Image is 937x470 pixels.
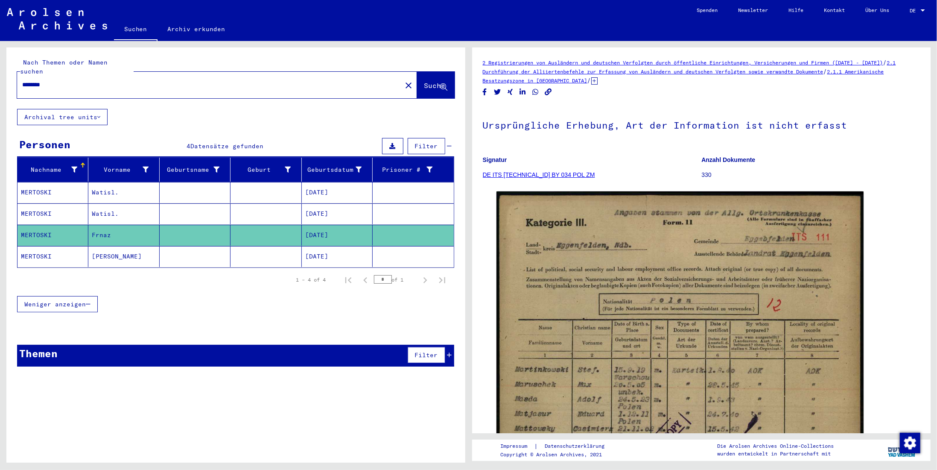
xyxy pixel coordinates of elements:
[234,165,290,174] div: Geburt‏
[480,87,489,97] button: Share on Facebook
[424,81,446,90] span: Suche
[374,276,417,284] div: of 1
[357,271,374,288] button: Previous page
[88,225,159,246] mat-cell: Frnaz
[900,433,920,453] img: Zustimmung ändern
[305,165,362,174] div: Geburtsdatum
[88,158,159,182] mat-header-cell: Vorname
[376,163,443,176] div: Prisoner #
[408,138,445,154] button: Filter
[701,170,920,179] p: 330
[19,346,58,361] div: Themen
[88,182,159,203] mat-cell: Watisl.
[483,156,507,163] b: Signatur
[234,163,301,176] div: Geburt‏
[483,59,883,66] a: 2 Registrierungen von Ausländern und deutschen Verfolgten durch öffentliche Einrichtungen, Versic...
[506,87,515,97] button: Share on Xing
[501,442,534,451] a: Impressum
[373,158,453,182] mat-header-cell: Prisoner #
[501,451,615,458] p: Copyright © Arolsen Archives, 2021
[160,158,231,182] mat-header-cell: Geburtsname
[400,76,417,94] button: Clear
[718,450,834,458] p: wurden entwickelt in Partnerschaft mit
[340,271,357,288] button: First page
[88,246,159,267] mat-cell: [PERSON_NAME]
[493,87,502,97] button: Share on Twitter
[910,8,919,14] span: DE
[302,246,373,267] mat-cell: [DATE]
[538,442,615,451] a: Datenschutzerklärung
[21,165,77,174] div: Nachname
[163,163,230,176] div: Geburtsname
[18,158,88,182] mat-header-cell: Nachname
[114,19,158,41] a: Suchen
[231,158,301,182] mat-header-cell: Geburt‏
[403,80,414,91] mat-icon: close
[187,142,190,150] span: 4
[483,106,920,143] h1: Ursprüngliche Erhebung, Art der Information ist nicht erfasst
[17,296,98,312] button: Weniger anzeigen
[17,109,108,125] button: Archival tree units
[701,156,755,163] b: Anzahl Dokumente
[21,163,88,176] div: Nachname
[587,76,591,84] span: /
[408,347,445,363] button: Filter
[18,182,88,203] mat-cell: MERTOSKI
[302,158,373,182] mat-header-cell: Geburtsdatum
[158,19,236,39] a: Archiv erkunden
[190,142,263,150] span: Datensätze gefunden
[88,203,159,224] mat-cell: Watisl.
[302,225,373,246] mat-cell: [DATE]
[163,165,219,174] div: Geburtsname
[296,276,326,284] div: 1 – 4 of 4
[92,163,159,176] div: Vorname
[434,271,451,288] button: Last page
[417,72,455,98] button: Suche
[7,8,107,29] img: Arolsen_neg.svg
[376,165,432,174] div: Prisoner #
[483,171,595,178] a: DE ITS [TECHNICAL_ID] BY 034 POL ZM
[24,300,86,308] span: Weniger anzeigen
[531,87,540,97] button: Share on WhatsApp
[883,59,887,66] span: /
[19,137,70,152] div: Personen
[501,442,615,451] div: |
[415,351,438,359] span: Filter
[415,142,438,150] span: Filter
[18,246,88,267] mat-cell: MERTOSKI
[718,442,834,450] p: Die Arolsen Archives Online-Collections
[302,182,373,203] mat-cell: [DATE]
[417,271,434,288] button: Next page
[18,225,88,246] mat-cell: MERTOSKI
[302,203,373,224] mat-cell: [DATE]
[18,203,88,224] mat-cell: MERTOSKI
[305,163,372,176] div: Geburtsdatum
[544,87,553,97] button: Copy link
[20,59,108,75] mat-label: Nach Themen oder Namen suchen
[92,165,148,174] div: Vorname
[518,87,527,97] button: Share on LinkedIn
[823,68,827,75] span: /
[886,439,918,461] img: yv_logo.png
